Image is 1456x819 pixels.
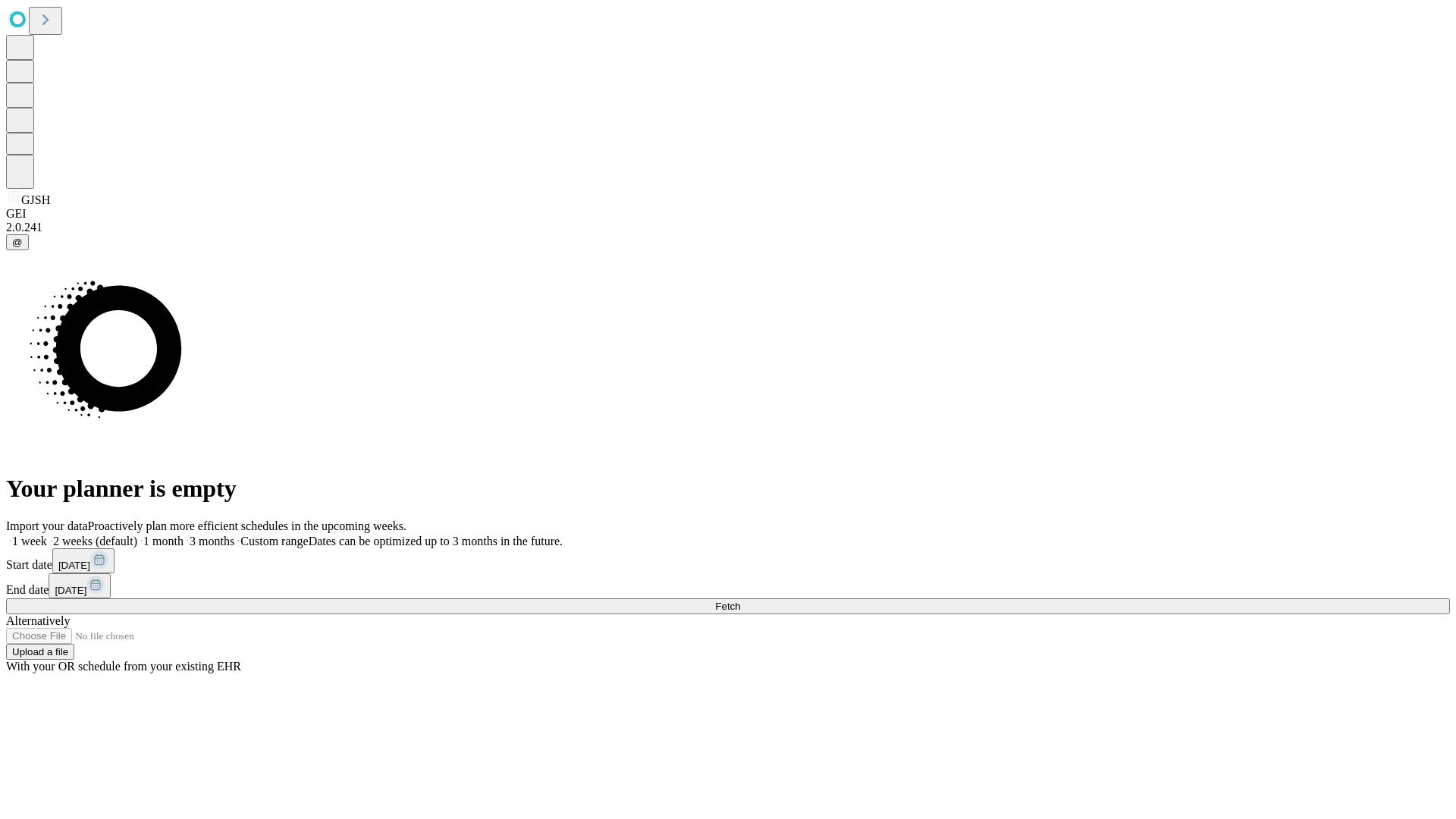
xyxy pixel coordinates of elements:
div: GEI [6,207,1450,221]
span: 2 weeks (default) [53,535,137,548]
span: With your OR schedule from your existing EHR [6,660,241,673]
button: @ [6,234,29,250]
span: Custom range [240,535,308,548]
button: Fetch [6,598,1450,614]
button: [DATE] [52,548,115,573]
h1: Your planner is empty [6,475,1450,503]
span: [DATE] [58,560,90,571]
span: 1 month [143,535,184,548]
span: Fetch [715,601,740,612]
span: GJSH [21,193,50,206]
span: Dates can be optimized up to 3 months in the future. [309,535,563,548]
span: [DATE] [55,585,86,596]
span: Alternatively [6,614,70,627]
span: Import your data [6,519,88,532]
div: 2.0.241 [6,221,1450,234]
span: @ [12,237,23,248]
button: [DATE] [49,573,111,598]
span: 1 week [12,535,47,548]
div: End date [6,573,1450,598]
button: Upload a file [6,644,74,660]
span: 3 months [190,535,234,548]
div: Start date [6,548,1450,573]
span: Proactively plan more efficient schedules in the upcoming weeks. [88,519,406,532]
